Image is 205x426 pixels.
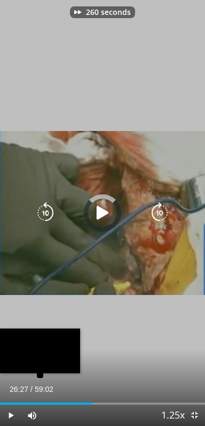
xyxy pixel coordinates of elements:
button: Playback Rate [162,405,184,426]
button: Mute [21,405,43,426]
span: 59:02 [35,385,53,394]
p: 260 seconds [86,9,131,16]
span: 26:27 [10,385,28,394]
span: / [30,385,33,394]
button: Exit Fullscreen [184,405,205,426]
